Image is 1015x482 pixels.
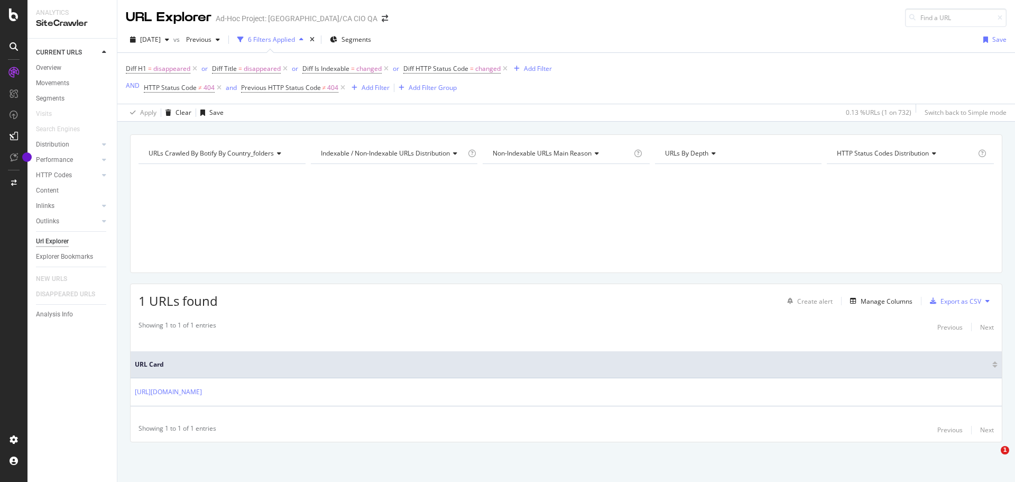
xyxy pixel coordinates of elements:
div: 6 Filters Applied [248,35,295,44]
div: Analysis Info [36,309,73,320]
a: HTTP Codes [36,170,99,181]
button: Clear [161,104,191,121]
span: Previous [182,35,211,44]
div: AND [126,81,140,90]
button: or [393,63,399,74]
div: Create alert [797,297,833,306]
div: Add Filter [524,64,552,73]
span: URLs Crawled By Botify By country_folders [149,149,274,158]
button: Previous [937,321,963,333]
div: NEW URLS [36,274,67,285]
div: Movements [36,78,69,89]
input: Find a URL [905,8,1007,27]
button: Next [980,424,994,436]
button: Switch back to Simple mode [920,104,1007,121]
a: Search Engines [36,124,90,135]
button: 6 Filters Applied [233,31,308,48]
span: Diff Is Indexable [302,64,349,73]
div: DISAPPEARED URLS [36,289,95,300]
a: Explorer Bookmarks [36,251,109,262]
div: Previous [937,323,963,332]
span: 1 URLs found [139,292,218,310]
a: Visits [36,108,62,120]
a: Content [36,185,109,196]
button: Apply [126,104,156,121]
button: or [292,63,298,74]
iframe: Intercom live chat [979,446,1004,471]
div: times [308,34,317,45]
span: 1 [1001,446,1009,454]
span: URL Card [135,360,990,369]
div: Next [980,425,994,434]
span: 404 [327,80,338,95]
a: Url Explorer [36,236,109,247]
div: Next [980,323,994,332]
div: or [393,64,399,73]
div: HTTP Codes [36,170,72,181]
button: Segments [326,31,375,48]
div: Manage Columns [861,297,912,306]
div: Performance [36,154,73,166]
div: CURRENT URLS [36,47,82,58]
span: HTTP Status Code [144,83,197,92]
span: 404 [204,80,215,95]
a: Segments [36,93,109,104]
button: [DATE] [126,31,173,48]
span: = [470,64,474,73]
div: Add Filter [362,83,390,92]
button: Previous [937,424,963,436]
h4: URLs Crawled By Botify By country_folders [146,145,296,162]
div: Content [36,185,59,196]
div: Add Filter Group [409,83,457,92]
div: Search Engines [36,124,80,135]
button: Save [196,104,224,121]
span: Diff HTTP Status Code [403,64,468,73]
div: Ad-Hoc Project: [GEOGRAPHIC_DATA]/CA CIO QA [216,13,377,24]
div: Save [209,108,224,117]
span: = [351,64,355,73]
a: DISAPPEARED URLS [36,289,106,300]
a: Analysis Info [36,309,109,320]
span: ≠ [322,83,326,92]
div: SiteCrawler [36,17,108,30]
div: and [226,83,237,92]
button: Save [979,31,1007,48]
span: = [238,64,242,73]
button: or [201,63,208,74]
button: Previous [182,31,224,48]
a: Distribution [36,139,99,150]
span: Non-Indexable URLs Main Reason [493,149,592,158]
div: Outlinks [36,216,59,227]
h4: HTTP Status Codes Distribution [835,145,976,162]
button: and [226,83,237,93]
a: Outlinks [36,216,99,227]
div: Save [992,35,1007,44]
button: AND [126,80,140,90]
span: changed [475,61,501,76]
a: Inlinks [36,201,99,212]
span: Previous HTTP Status Code [241,83,321,92]
div: Explorer Bookmarks [36,251,93,262]
span: disappeared [244,61,281,76]
a: NEW URLS [36,274,78,285]
span: vs [173,35,182,44]
span: Diff Title [212,64,237,73]
div: Apply [140,108,156,117]
span: URLs by Depth [665,149,708,158]
span: = [148,64,152,73]
span: HTTP Status Codes Distribution [837,149,929,158]
div: Url Explorer [36,236,69,247]
div: Overview [36,62,61,74]
h4: Non-Indexable URLs Main Reason [491,145,632,162]
button: Create alert [783,293,833,310]
button: Add Filter Group [394,81,457,94]
a: Performance [36,154,99,166]
span: changed [356,61,382,76]
div: Segments [36,93,64,104]
div: Export as CSV [940,297,981,306]
div: Inlinks [36,201,54,212]
div: Previous [937,425,963,434]
div: Tooltip anchor [22,152,32,162]
div: Clear [176,108,191,117]
a: CURRENT URLS [36,47,99,58]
